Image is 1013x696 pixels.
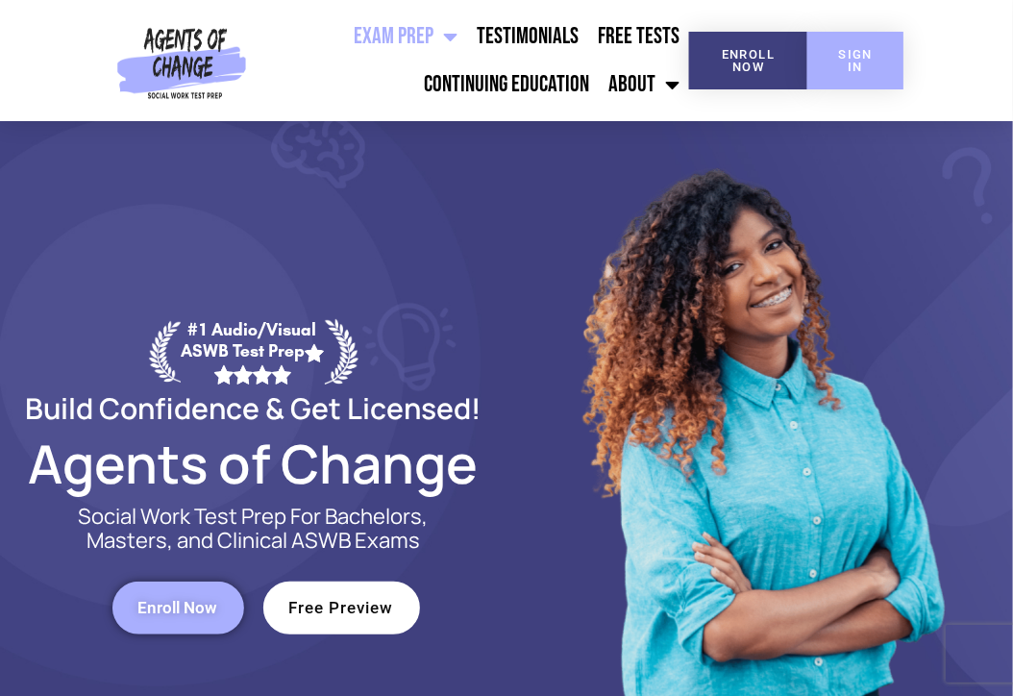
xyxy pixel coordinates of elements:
[467,12,588,61] a: Testimonials
[720,48,778,73] span: Enroll Now
[263,582,420,634] a: Free Preview
[838,48,873,73] span: SIGN IN
[181,319,325,384] div: #1 Audio/Visual ASWB Test Prep
[77,505,430,553] p: Social Work Test Prep For Bachelors, Masters, and Clinical ASWB Exams
[344,12,467,61] a: Exam Prep
[138,600,218,616] span: Enroll Now
[689,32,808,89] a: Enroll Now
[112,582,244,634] a: Enroll Now
[588,12,689,61] a: Free Tests
[807,32,903,89] a: SIGN IN
[253,12,688,109] nav: Menu
[289,600,394,616] span: Free Preview
[599,61,689,109] a: About
[414,61,599,109] a: Continuing Education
